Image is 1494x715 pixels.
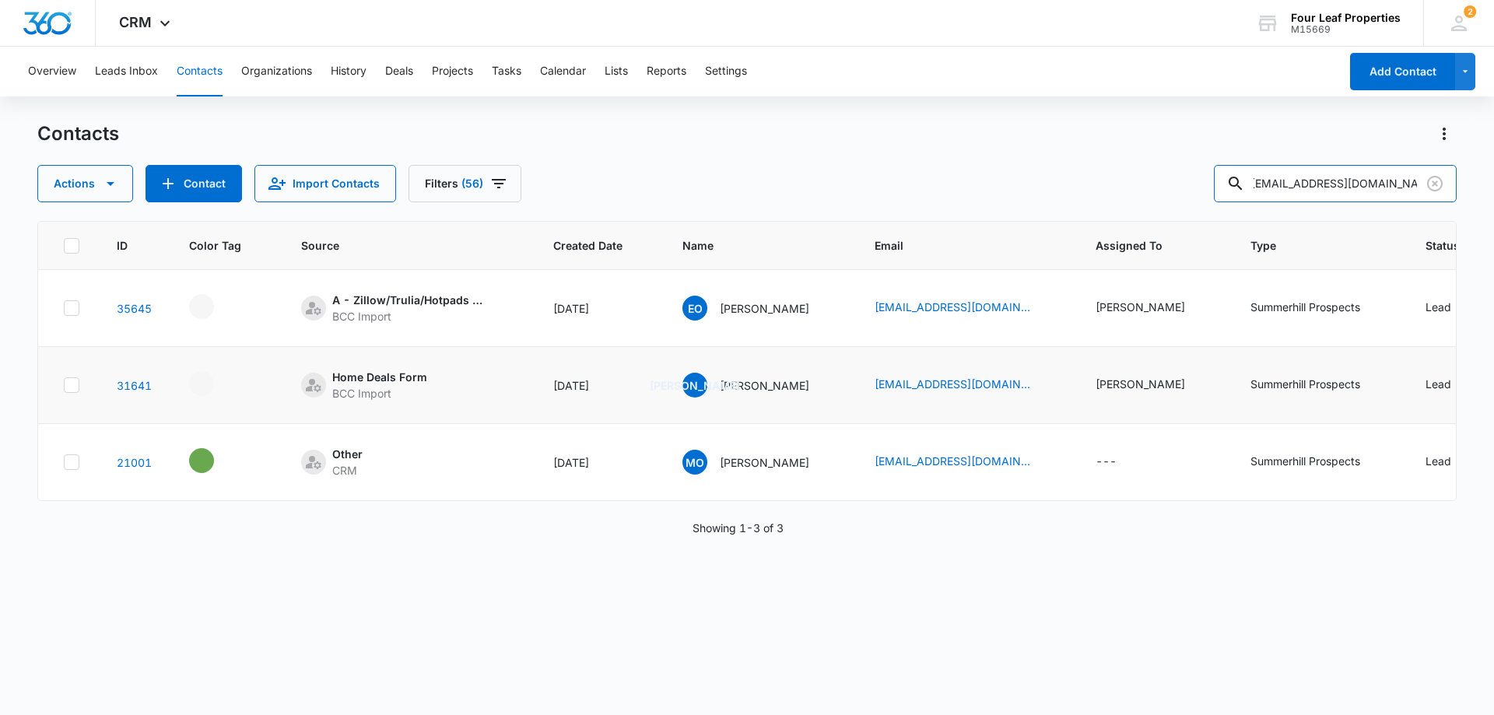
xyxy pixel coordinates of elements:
button: Organizations [241,47,312,96]
button: Filters [409,165,521,202]
button: Reports [647,47,686,96]
button: Projects [432,47,473,96]
button: Deals [385,47,413,96]
span: [PERSON_NAME] [682,373,707,398]
div: --- [1096,453,1117,471]
div: - - Select to Edit Field [189,371,242,396]
a: Navigate to contact details page for Jessica Owens [117,379,152,392]
p: [PERSON_NAME] [720,454,809,471]
button: Calendar [540,47,586,96]
div: Summerhill Prospects [1250,376,1360,392]
div: Lead [1426,453,1451,469]
div: Name - Enjoli Owens - Select to Edit Field [682,296,837,321]
span: Name [682,237,815,254]
div: Assigned To - - Select to Edit Field [1096,453,1145,471]
span: 2 [1464,5,1476,18]
div: Source - [object Object] - Select to Edit Field [301,446,391,478]
span: MO [682,450,707,475]
button: Overview [28,47,76,96]
div: Assigned To - Kelly Mursch - Select to Edit Field [1096,376,1213,394]
div: [PERSON_NAME] [1096,299,1185,315]
p: [PERSON_NAME] [720,300,809,317]
div: CRM [332,462,363,478]
div: Type - Summerhill Prospects - Select to Edit Field [1250,376,1388,394]
div: Email - makayla191619@icould.com - Select to Edit Field [875,453,1058,471]
div: account id [1291,24,1401,35]
div: Source - [object Object] - Select to Edit Field [301,292,516,324]
div: Lead [1426,376,1451,392]
button: Lists [605,47,628,96]
div: Email - 19jowens21c@gmail.com - Select to Edit Field [875,376,1058,394]
span: Color Tag [189,237,241,254]
a: [EMAIL_ADDRESS][DOMAIN_NAME] [875,299,1030,315]
div: Assigned To - Kelly Mursch - Select to Edit Field [1096,299,1213,317]
div: Name - Jessica Owens - Select to Edit Field [682,373,837,398]
div: Type - Summerhill Prospects - Select to Edit Field [1250,453,1388,471]
span: Type [1250,237,1366,254]
a: Navigate to contact details page for Enjoli Owens [117,302,152,315]
span: Assigned To [1096,237,1191,254]
span: Email [875,237,1036,254]
div: Type - Summerhill Prospects - Select to Edit Field [1250,299,1388,317]
div: Name - Mayayla Owens - Select to Edit Field [682,450,837,475]
div: BCC Import [332,385,427,401]
h1: Contacts [37,122,119,145]
div: Email - floydshavon7@gmail.com - Select to Edit Field [875,299,1058,317]
div: [DATE] [553,454,645,471]
p: Showing 1-3 of 3 [693,520,784,536]
div: Lead [1426,299,1451,315]
span: Source [301,237,493,254]
button: Contacts [177,47,223,96]
a: [EMAIL_ADDRESS][DOMAIN_NAME] [875,453,1030,469]
button: Add Contact [146,165,242,202]
span: (56) [461,178,483,189]
div: Status - Lead - Select to Edit Field [1426,299,1479,317]
div: Other [332,446,363,462]
span: EO [682,296,707,321]
div: Summerhill Prospects [1250,299,1360,315]
button: Actions [1432,121,1457,146]
div: Summerhill Prospects [1250,453,1360,469]
span: Status [1426,237,1460,254]
button: Clear [1422,171,1447,196]
input: Search Contacts [1214,165,1457,202]
div: [DATE] [553,377,645,394]
button: Actions [37,165,133,202]
span: ID [117,237,129,254]
span: Created Date [553,237,622,254]
div: Status - Lead - Select to Edit Field [1426,376,1479,394]
span: CRM [119,14,152,30]
button: History [331,47,366,96]
button: Add Contact [1350,53,1455,90]
div: [PERSON_NAME] [1096,376,1185,392]
button: Import Contacts [254,165,396,202]
div: - - Select to Edit Field [189,294,242,319]
div: account name [1291,12,1401,24]
div: [DATE] [553,300,645,317]
button: Settings [705,47,747,96]
div: Home Deals Form [332,369,427,385]
p: [PERSON_NAME] [720,377,809,394]
div: - - Select to Edit Field [189,448,242,473]
a: [EMAIL_ADDRESS][DOMAIN_NAME] [875,376,1030,392]
div: A - Zillow/Trulia/Hotpads Rent Connect [332,292,488,308]
button: Leads Inbox [95,47,158,96]
a: Navigate to contact details page for Mayayla Owens [117,456,152,469]
div: notifications count [1464,5,1476,18]
div: Source - [object Object] - Select to Edit Field [301,369,455,401]
button: Tasks [492,47,521,96]
div: BCC Import [332,308,488,324]
div: Status - Lead - Select to Edit Field [1426,453,1479,471]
